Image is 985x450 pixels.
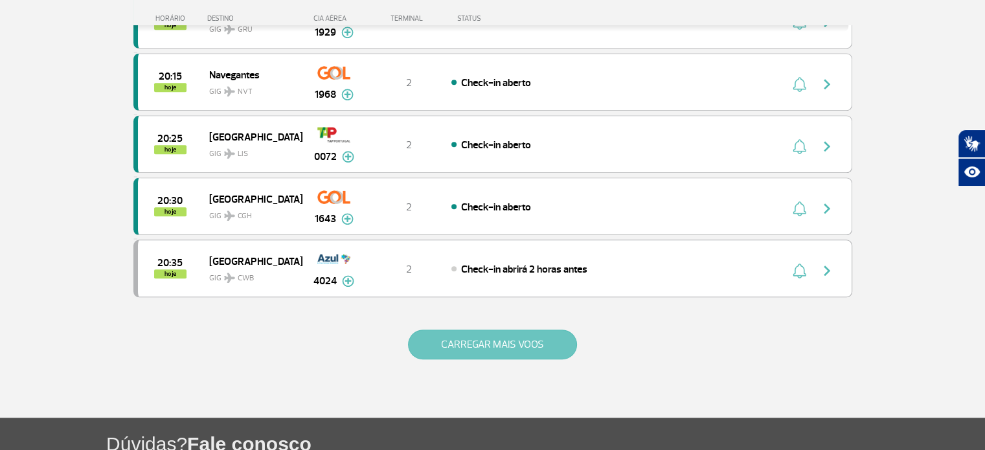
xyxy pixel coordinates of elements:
[315,25,336,40] span: 1929
[461,263,587,276] span: Check-in abrirá 2 horas antes
[315,87,336,102] span: 1968
[461,76,531,89] span: Check-in aberto
[406,263,412,276] span: 2
[958,158,985,186] button: Abrir recursos assistivos.
[209,265,292,284] span: GIG
[819,201,835,216] img: seta-direita-painel-voo.svg
[367,14,451,23] div: TERMINAL
[238,86,253,98] span: NVT
[157,196,183,205] span: 2025-09-24 20:30:00
[819,139,835,154] img: seta-direita-painel-voo.svg
[209,141,292,160] span: GIG
[159,72,182,81] span: 2025-09-24 20:15:00
[209,79,292,98] span: GIG
[958,129,985,158] button: Abrir tradutor de língua de sinais.
[238,210,252,222] span: CGH
[342,275,354,287] img: mais-info-painel-voo.svg
[224,210,235,221] img: destiny_airplane.svg
[406,76,412,89] span: 2
[209,128,292,145] span: [GEOGRAPHIC_DATA]
[341,27,354,38] img: mais-info-painel-voo.svg
[958,129,985,186] div: Plugin de acessibilidade da Hand Talk.
[302,14,367,23] div: CIA AÉREA
[238,148,248,160] span: LIS
[819,263,835,278] img: seta-direita-painel-voo.svg
[315,211,336,227] span: 1643
[341,213,354,225] img: mais-info-painel-voo.svg
[793,263,806,278] img: sino-painel-voo.svg
[154,207,187,216] span: hoje
[793,139,806,154] img: sino-painel-voo.svg
[406,201,412,214] span: 2
[209,253,292,269] span: [GEOGRAPHIC_DATA]
[224,273,235,283] img: destiny_airplane.svg
[451,14,556,23] div: STATUS
[313,273,337,289] span: 4024
[137,14,208,23] div: HORÁRIO
[154,145,187,154] span: hoje
[406,139,412,152] span: 2
[224,148,235,159] img: destiny_airplane.svg
[157,258,183,267] span: 2025-09-24 20:35:00
[314,149,337,164] span: 0072
[207,14,302,23] div: DESTINO
[793,76,806,92] img: sino-painel-voo.svg
[154,269,187,278] span: hoje
[209,203,292,222] span: GIG
[342,151,354,163] img: mais-info-painel-voo.svg
[224,86,235,96] img: destiny_airplane.svg
[209,66,292,83] span: Navegantes
[341,89,354,100] img: mais-info-painel-voo.svg
[157,134,183,143] span: 2025-09-24 20:25:00
[408,330,577,359] button: CARREGAR MAIS VOOS
[238,273,254,284] span: CWB
[154,83,187,92] span: hoje
[209,190,292,207] span: [GEOGRAPHIC_DATA]
[461,201,531,214] span: Check-in aberto
[819,76,835,92] img: seta-direita-painel-voo.svg
[793,201,806,216] img: sino-painel-voo.svg
[461,139,531,152] span: Check-in aberto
